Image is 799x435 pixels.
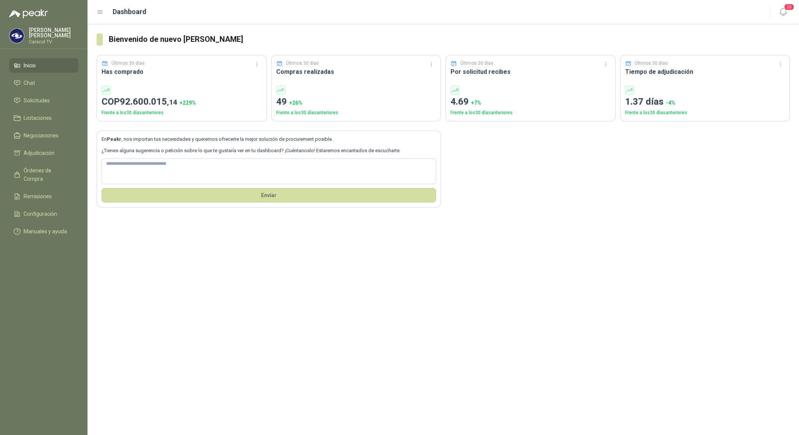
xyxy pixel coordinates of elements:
[776,5,790,19] button: 20
[24,149,54,157] span: Adjudicación
[286,60,319,67] p: Últimos 30 días
[471,100,481,106] span: + 7 %
[9,224,78,239] a: Manuales y ayuda
[450,67,611,76] h3: Por solicitud recibes
[24,61,36,70] span: Inicio
[784,3,794,11] span: 20
[24,96,50,105] span: Solicitudes
[9,128,78,143] a: Negociaciones
[9,76,78,90] a: Chat
[180,100,196,106] span: + 229 %
[24,192,52,201] span: Remisiones
[102,147,436,155] p: ¿Tienes alguna sugerencia o petición sobre lo que te gustaría ver en tu dashboard? ¡Cuéntanoslo! ...
[9,207,78,221] a: Configuración
[109,33,790,45] h3: Bienvenido de nuevo [PERSON_NAME]
[9,58,78,73] a: Inicio
[450,109,611,116] p: Frente a los 30 días anteriores
[102,95,262,109] p: COP
[167,98,177,107] span: ,14
[24,114,52,122] span: Licitaciones
[635,60,668,67] p: Últimos 30 días
[120,96,177,107] span: 92.600.015
[111,60,145,67] p: Últimos 30 días
[24,166,71,183] span: Órdenes de Compra
[625,67,785,76] h3: Tiempo de adjudicación
[9,163,78,186] a: Órdenes de Compra
[24,79,35,87] span: Chat
[450,95,611,109] p: 4.69
[24,227,67,236] span: Manuales y ayuda
[625,95,785,109] p: 1.37 días
[666,100,675,106] span: -4 %
[625,109,785,116] p: Frente a los 30 días anteriores
[276,67,436,76] h3: Compras realizadas
[9,111,78,125] a: Licitaciones
[113,6,146,17] h1: Dashboard
[9,93,78,108] a: Solicitudes
[29,27,78,38] p: [PERSON_NAME] [PERSON_NAME]
[289,100,302,106] span: + 26 %
[276,109,436,116] p: Frente a los 30 días anteriores
[24,131,59,140] span: Negociaciones
[9,9,48,18] img: Logo peakr
[9,146,78,160] a: Adjudicación
[10,29,24,43] img: Company Logo
[107,136,121,142] b: Peakr
[24,210,57,218] span: Configuración
[9,189,78,204] a: Remisiones
[29,40,78,44] p: Caracol TV
[460,60,493,67] p: Últimos 30 días
[102,109,262,116] p: Frente a los 30 días anteriores
[102,135,436,143] p: En , nos importan tus necesidades y queremos ofrecerte la mejor solución de procurement posible.
[102,188,436,202] button: Envíar
[102,67,262,76] h3: Has comprado
[276,95,436,109] p: 49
